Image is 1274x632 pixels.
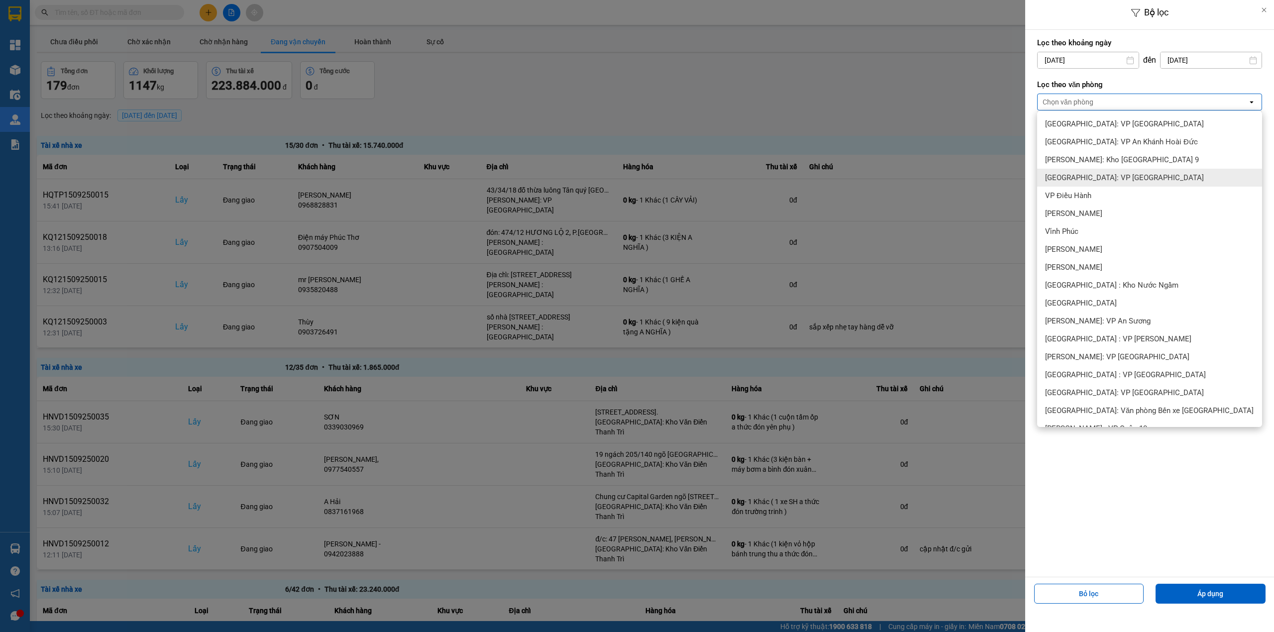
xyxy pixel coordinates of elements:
button: Áp dụng [1156,584,1266,604]
span: [PERSON_NAME] : VP Quận 10 [1045,423,1147,433]
span: [GEOGRAPHIC_DATA] : Kho Nước Ngầm [1045,280,1178,290]
div: Chọn văn phòng [1043,97,1093,107]
button: Bỏ lọc [1034,584,1144,604]
span: Vĩnh Phúc [1045,226,1078,236]
span: [PERSON_NAME] [1045,262,1102,272]
span: Bộ lọc [1144,7,1168,17]
span: [GEOGRAPHIC_DATA] [1045,298,1117,308]
input: Select a date. [1038,52,1139,68]
span: [PERSON_NAME] [1045,209,1102,218]
span: [PERSON_NAME]: VP [GEOGRAPHIC_DATA] [1045,352,1189,362]
span: [GEOGRAPHIC_DATA]: Văn phòng Bến xe [GEOGRAPHIC_DATA] [1045,406,1254,416]
span: [GEOGRAPHIC_DATA]: VP An Khánh Hoài Đức [1045,137,1198,147]
span: [PERSON_NAME]: Kho [GEOGRAPHIC_DATA] 9 [1045,155,1199,165]
span: [GEOGRAPHIC_DATA] : VP [PERSON_NAME] [1045,334,1191,344]
svg: open [1248,98,1256,106]
ul: Menu [1037,111,1262,427]
input: Select a date. [1161,52,1262,68]
label: Lọc theo văn phòng [1037,80,1262,90]
span: [GEOGRAPHIC_DATA]: VP [GEOGRAPHIC_DATA] [1045,119,1204,129]
span: [GEOGRAPHIC_DATA]: VP [GEOGRAPHIC_DATA] [1045,173,1204,183]
span: VP Điều Hành [1045,191,1091,201]
div: đến [1139,55,1160,65]
span: [PERSON_NAME]: VP An Sương [1045,316,1151,326]
span: [GEOGRAPHIC_DATA]: VP [GEOGRAPHIC_DATA] [1045,388,1204,398]
label: Lọc theo khoảng ngày [1037,38,1262,48]
span: [PERSON_NAME] [1045,244,1102,254]
span: [GEOGRAPHIC_DATA] : VP [GEOGRAPHIC_DATA] [1045,370,1206,380]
